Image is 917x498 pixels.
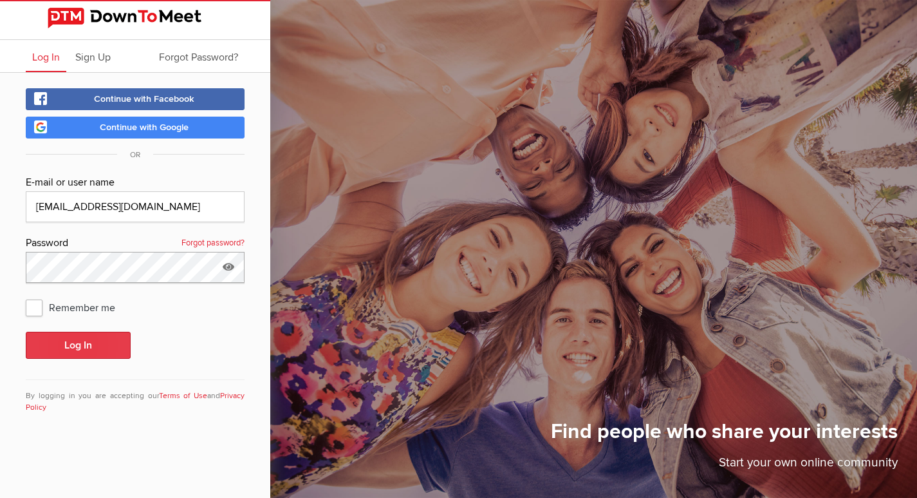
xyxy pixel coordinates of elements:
[26,88,245,110] a: Continue with Facebook
[26,296,128,319] span: Remember me
[26,379,245,414] div: By logging in you are accepting our and
[69,40,117,72] a: Sign Up
[26,191,245,222] input: Email@address.com
[48,8,223,28] img: DownToMeet
[159,51,238,64] span: Forgot Password?
[26,175,245,191] div: E-mail or user name
[26,235,245,252] div: Password
[100,122,189,133] span: Continue with Google
[159,391,208,401] a: Terms of Use
[551,454,898,479] p: Start your own online community
[26,40,66,72] a: Log In
[26,332,131,359] button: Log In
[32,51,60,64] span: Log In
[181,235,245,252] a: Forgot password?
[153,40,245,72] a: Forgot Password?
[117,150,153,160] span: OR
[26,117,245,139] a: Continue with Google
[94,93,194,104] span: Continue with Facebook
[551,419,898,454] h1: Find people who share your interests
[75,51,111,64] span: Sign Up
